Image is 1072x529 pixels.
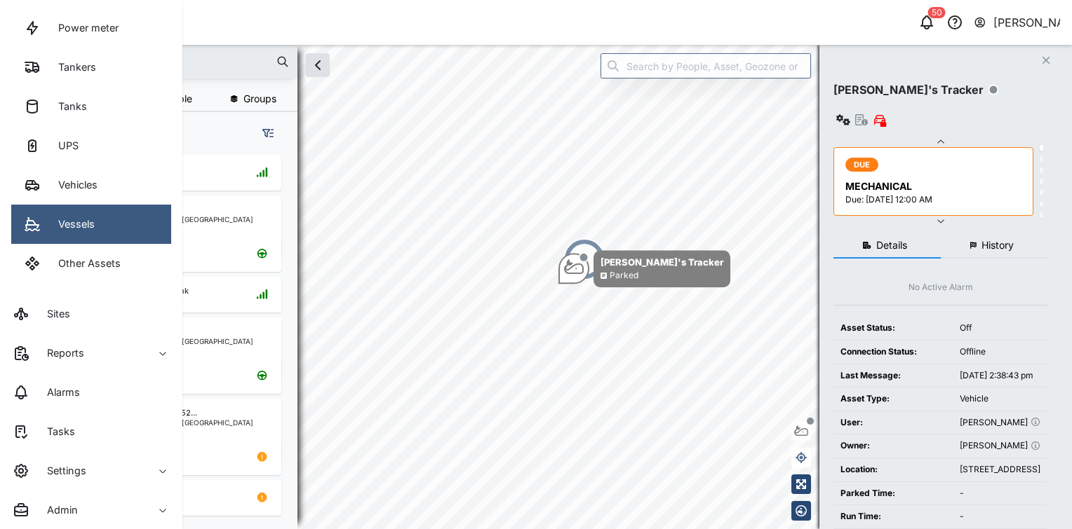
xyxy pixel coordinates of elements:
[840,416,946,430] div: User:
[563,238,605,280] div: Map marker
[928,7,946,18] div: 50
[48,138,79,153] div: UPS
[840,463,946,476] div: Location:
[11,48,171,87] a: Tankers
[960,439,1040,453] div: [PERSON_NAME]
[601,53,811,78] input: Search by People, Asset, Geozone or Place
[601,255,723,269] div: [PERSON_NAME]'s Tracker
[876,240,907,250] span: Details
[840,322,946,335] div: Asset Status:
[11,244,171,283] a: Other Assets
[845,193,1024,207] div: Due: [DATE] 12:00 AM
[36,502,78,518] div: Admin
[840,369,946,383] div: Last Message:
[11,205,171,244] a: Vessels
[558,250,730,287] div: Map marker
[981,240,1014,250] span: History
[840,345,946,359] div: Connection Status:
[11,126,171,165] a: UPS
[48,217,95,232] div: Vessels
[840,510,946,523] div: Run Time:
[48,177,98,193] div: Vehicles
[36,463,86,479] div: Settings
[36,385,80,400] div: Alarms
[840,487,946,500] div: Parked Time:
[833,81,984,99] div: [PERSON_NAME]'s Tracker
[909,281,973,294] div: No Active Alarm
[36,345,84,361] div: Reports
[36,306,70,322] div: Sites
[48,256,121,271] div: Other Assets
[48,20,119,36] div: Power meter
[960,463,1040,476] div: [STREET_ADDRESS]
[840,439,946,453] div: Owner:
[48,60,96,75] div: Tankers
[973,13,1061,32] button: [PERSON_NAME]
[960,510,1040,523] div: -
[48,99,87,114] div: Tanks
[11,165,171,205] a: Vehicles
[960,369,1040,383] div: [DATE] 2:38:43 pm
[854,158,871,171] span: DUE
[610,269,638,282] div: Parked
[243,94,276,104] span: Groups
[960,392,1040,406] div: Vehicle
[845,179,1024,194] div: MECHANICAL
[960,487,1040,500] div: -
[36,424,75,439] div: Tasks
[993,14,1061,32] div: [PERSON_NAME]
[840,392,946,406] div: Asset Type:
[960,416,1040,430] div: [PERSON_NAME]
[11,87,171,126] a: Tanks
[960,322,1040,335] div: Off
[45,45,1072,529] canvas: Map
[960,345,1040,359] div: Offline
[11,8,171,48] a: Power meter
